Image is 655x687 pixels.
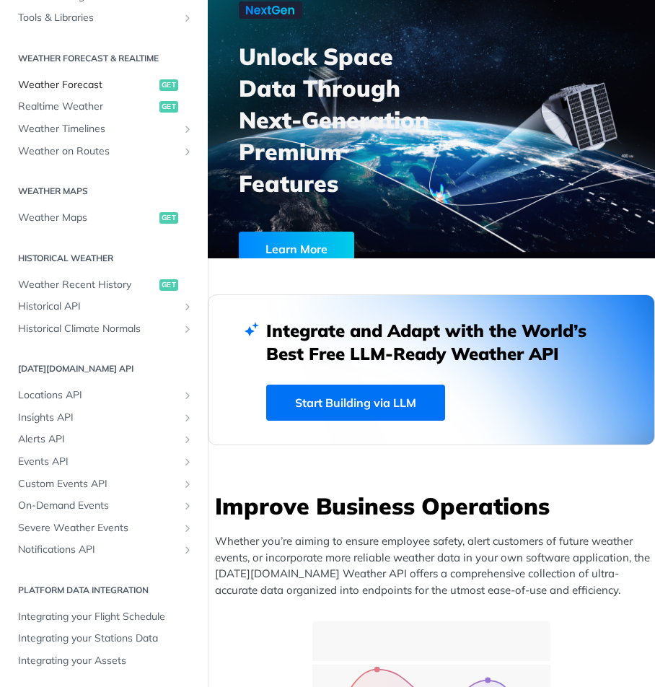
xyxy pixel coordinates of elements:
[18,654,193,668] span: Integrating your Assets
[159,101,178,113] span: get
[18,278,156,292] span: Weather Recent History
[18,211,156,225] span: Weather Maps
[18,477,178,491] span: Custom Events API
[182,544,193,556] button: Show subpages for Notifications API
[11,385,197,406] a: Locations APIShow subpages for Locations API
[182,456,193,468] button: Show subpages for Events API
[182,522,193,534] button: Show subpages for Severe Weather Events
[11,118,197,140] a: Weather TimelinesShow subpages for Weather Timelines
[215,533,655,598] p: Whether you’re aiming to ensure employee safety, alert customers of future weather events, or inc...
[18,499,178,513] span: On-Demand Events
[182,323,193,335] button: Show subpages for Historical Climate Normals
[11,606,197,628] a: Integrating your Flight Schedule
[11,407,197,429] a: Insights APIShow subpages for Insights API
[239,40,447,199] h3: Unlock Space Data Through Next-Generation Premium Features
[266,319,597,365] h2: Integrate and Adapt with the World’s Best Free LLM-Ready Weather API
[11,451,197,473] a: Events APIShow subpages for Events API
[11,141,197,162] a: Weather on RoutesShow subpages for Weather on Routes
[11,628,197,649] a: Integrating your Stations Data
[182,500,193,512] button: Show subpages for On-Demand Events
[18,11,178,25] span: Tools & Libraries
[11,274,197,296] a: Weather Recent Historyget
[215,490,655,522] h3: Improve Business Operations
[239,232,405,266] a: Learn More
[11,7,197,29] a: Tools & LibrariesShow subpages for Tools & Libraries
[11,185,197,198] h2: Weather Maps
[18,455,178,469] span: Events API
[11,650,197,672] a: Integrating your Assets
[182,412,193,424] button: Show subpages for Insights API
[11,52,197,65] h2: Weather Forecast & realtime
[18,322,178,336] span: Historical Climate Normals
[11,96,197,118] a: Realtime Weatherget
[18,411,178,425] span: Insights API
[11,74,197,96] a: Weather Forecastget
[182,301,193,312] button: Show subpages for Historical API
[18,521,178,535] span: Severe Weather Events
[159,279,178,291] span: get
[182,146,193,157] button: Show subpages for Weather on Routes
[18,432,178,447] span: Alerts API
[11,517,197,539] a: Severe Weather EventsShow subpages for Severe Weather Events
[11,296,197,318] a: Historical APIShow subpages for Historical API
[11,252,197,265] h2: Historical Weather
[182,12,193,24] button: Show subpages for Tools & Libraries
[182,390,193,401] button: Show subpages for Locations API
[18,610,193,624] span: Integrating your Flight Schedule
[18,299,178,314] span: Historical API
[11,473,197,495] a: Custom Events APIShow subpages for Custom Events API
[182,478,193,490] button: Show subpages for Custom Events API
[239,232,354,266] div: Learn More
[18,122,178,136] span: Weather Timelines
[18,144,178,159] span: Weather on Routes
[18,100,156,114] span: Realtime Weather
[159,212,178,224] span: get
[11,495,197,517] a: On-Demand EventsShow subpages for On-Demand Events
[159,79,178,91] span: get
[182,123,193,135] button: Show subpages for Weather Timelines
[11,539,197,561] a: Notifications APIShow subpages for Notifications API
[18,78,156,92] span: Weather Forecast
[239,1,302,19] img: NextGen
[182,434,193,445] button: Show subpages for Alerts API
[18,631,193,646] span: Integrating your Stations Data
[11,318,197,340] a: Historical Climate NormalsShow subpages for Historical Climate Normals
[11,584,197,597] h2: Platform DATA integration
[11,207,197,229] a: Weather Mapsget
[18,543,178,557] span: Notifications API
[266,385,445,421] a: Start Building via LLM
[11,429,197,450] a: Alerts APIShow subpages for Alerts API
[18,388,178,403] span: Locations API
[11,362,197,375] h2: [DATE][DOMAIN_NAME] API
